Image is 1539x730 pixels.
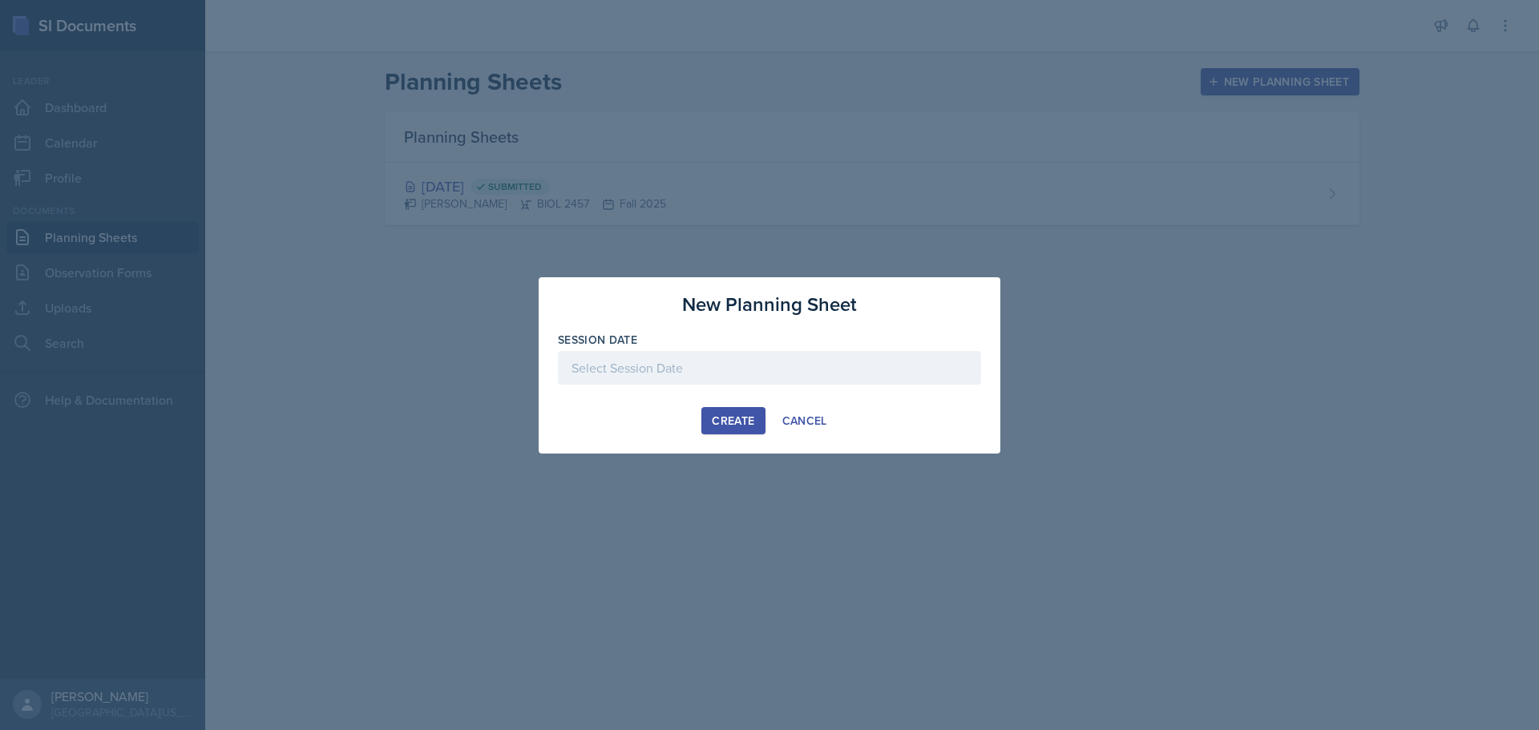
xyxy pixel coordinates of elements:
button: Cancel [772,407,838,434]
div: Cancel [782,414,827,427]
h3: New Planning Sheet [682,290,857,319]
button: Create [701,407,765,434]
div: Create [712,414,754,427]
label: Session Date [558,332,637,348]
